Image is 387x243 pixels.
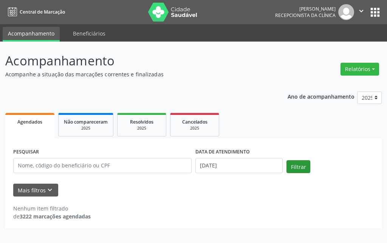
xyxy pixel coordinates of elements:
div: de [13,212,91,220]
button: apps [368,6,382,19]
button: Mais filtroskeyboard_arrow_down [13,184,58,197]
a: Central de Marcação [5,6,65,18]
input: Selecione um intervalo [195,158,283,173]
button: Filtrar [286,160,310,173]
p: Acompanhamento [5,51,269,70]
a: Beneficiários [68,27,111,40]
div: [PERSON_NAME] [275,6,336,12]
span: Agendados [17,119,42,125]
span: Não compareceram [64,119,108,125]
p: Acompanhe a situação das marcações correntes e finalizadas [5,70,269,78]
span: Resolvidos [130,119,153,125]
div: Nenhum item filtrado [13,204,91,212]
div: 2025 [123,125,161,131]
label: DATA DE ATENDIMENTO [195,146,250,158]
div: 2025 [64,125,108,131]
img: img [338,4,354,20]
label: PESQUISAR [13,146,39,158]
i: keyboard_arrow_down [46,186,54,194]
i:  [357,7,365,15]
input: Nome, código do beneficiário ou CPF [13,158,192,173]
p: Ano de acompanhamento [288,91,354,101]
span: Central de Marcação [20,9,65,15]
span: Cancelados [182,119,207,125]
strong: 3222 marcações agendadas [20,213,91,220]
button: Relatórios [341,63,379,76]
a: Acompanhamento [3,27,60,42]
span: Recepcionista da clínica [275,12,336,19]
button:  [354,4,368,20]
div: 2025 [176,125,214,131]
